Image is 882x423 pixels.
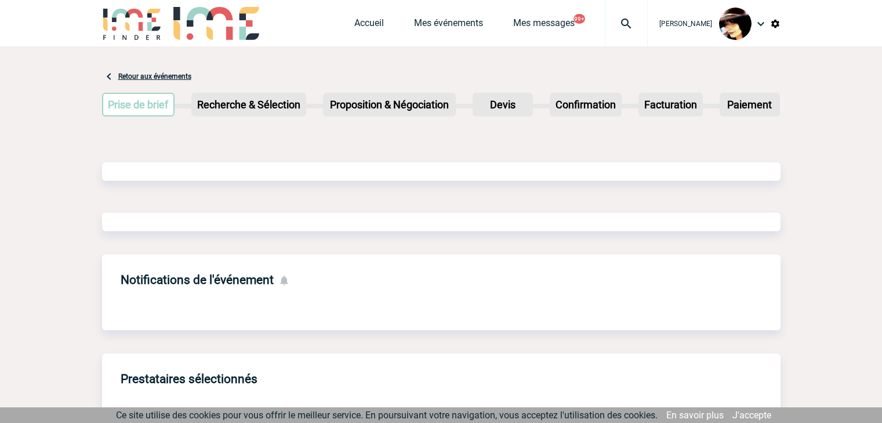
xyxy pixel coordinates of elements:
a: Accueil [354,17,384,34]
p: Proposition & Négociation [324,94,455,115]
a: En savoir plus [666,410,724,421]
span: [PERSON_NAME] [659,20,712,28]
span: Ce site utilise des cookies pour vous offrir le meilleur service. En poursuivant votre navigation... [116,410,658,421]
p: Facturation [640,94,702,115]
h4: Notifications de l'événement [121,273,274,287]
img: IME-Finder [102,7,162,40]
button: 99+ [574,14,585,24]
a: Retour aux événements [118,72,191,81]
p: Devis [474,94,532,115]
img: 101023-0.jpg [719,8,752,40]
p: Paiement [721,94,779,115]
p: Confirmation [551,94,620,115]
a: Mes messages [513,17,575,34]
h4: Prestataires sélectionnés [121,372,257,386]
p: Recherche & Sélection [193,94,305,115]
a: Mes événements [414,17,483,34]
a: J'accepte [732,410,771,421]
p: Prise de brief [103,94,174,115]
